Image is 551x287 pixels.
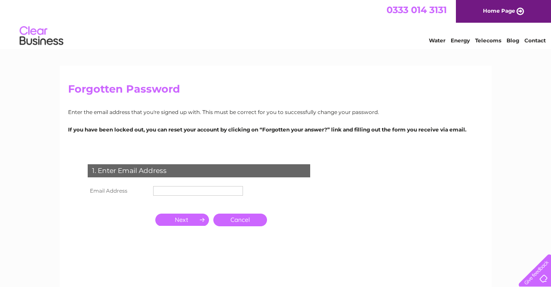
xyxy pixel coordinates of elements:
[213,214,267,226] a: Cancel
[68,108,483,116] p: Enter the email address that you're signed up with. This must be correct for you to successfully ...
[524,37,546,44] a: Contact
[507,37,519,44] a: Blog
[70,5,482,42] div: Clear Business is a trading name of Verastar Limited (registered in [GEOGRAPHIC_DATA] No. 3667643...
[475,37,501,44] a: Telecoms
[88,164,310,177] div: 1. Enter Email Address
[68,83,483,100] h2: Forgotten Password
[86,184,151,198] th: Email Address
[429,37,445,44] a: Water
[68,125,483,134] p: If you have been locked out, you can reset your account by clicking on “Forgotten your answer?” l...
[451,37,470,44] a: Energy
[387,4,447,15] a: 0333 014 3131
[19,23,64,49] img: logo.png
